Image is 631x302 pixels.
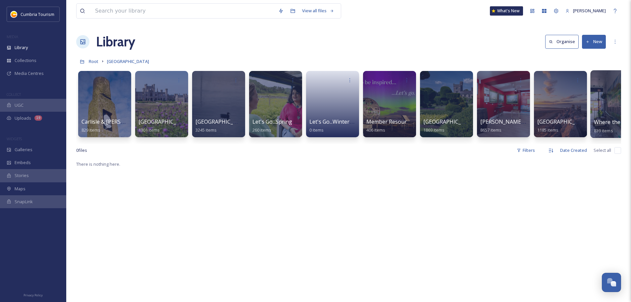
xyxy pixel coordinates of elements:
[423,119,477,133] a: [GEOGRAPHIC_DATA]1869 items
[309,127,324,133] span: 0 items
[545,35,579,48] button: Organise
[195,127,217,133] span: 3245 items
[15,172,29,179] span: Stories
[252,118,367,125] span: Let's Go...Spring / Summer 2025 Resource Hub
[594,147,611,153] span: Select all
[7,34,18,39] span: MEDIA
[15,44,28,51] span: Library
[15,159,31,166] span: Embeds
[96,32,135,52] a: Library
[594,127,613,133] span: 839 items
[366,119,415,133] a: Member Resources406 items
[24,291,43,299] a: Privacy Policy
[366,127,385,133] span: 406 items
[92,4,275,18] input: Search your library
[252,127,271,133] span: 260 items
[34,115,42,121] div: 19
[573,8,606,14] span: [PERSON_NAME]
[15,147,32,153] span: Galleries
[562,4,609,17] a: [PERSON_NAME]
[480,119,545,133] a: [PERSON_NAME] Uploads8657 items
[76,161,120,167] span: There is nothing here.
[138,119,251,133] a: [GEOGRAPHIC_DATA] & [GEOGRAPHIC_DATA]1301 items
[15,115,31,121] span: Uploads
[107,58,149,64] span: [GEOGRAPHIC_DATA]
[557,144,590,157] div: Date Created
[15,102,24,108] span: UGC
[602,273,621,292] button: Open Chat
[21,11,54,17] span: Cumbria Tourism
[138,127,160,133] span: 1301 items
[423,127,445,133] span: 1869 items
[252,119,367,133] a: Let's Go...Spring / Summer 2025 Resource Hub260 items
[15,70,44,77] span: Media Centres
[582,35,606,48] button: New
[7,92,21,97] span: COLLECT
[89,57,98,65] a: Root
[195,118,249,125] span: [GEOGRAPHIC_DATA]
[107,57,149,65] a: [GEOGRAPHIC_DATA]
[15,57,36,64] span: Collections
[81,127,100,133] span: 829 items
[81,119,164,133] a: Carlisle & [PERSON_NAME]'s Wall829 items
[423,118,477,125] span: [GEOGRAPHIC_DATA]
[537,118,591,125] span: [GEOGRAPHIC_DATA]
[480,127,501,133] span: 8657 items
[309,118,371,125] span: Let's Go...Winter 2025/26
[299,4,338,17] a: View all files
[138,118,251,125] span: [GEOGRAPHIC_DATA] & [GEOGRAPHIC_DATA]
[81,118,164,125] span: Carlisle & [PERSON_NAME]'s Wall
[537,119,591,133] a: [GEOGRAPHIC_DATA]1185 items
[537,127,558,133] span: 1185 items
[545,35,582,48] a: Organise
[513,144,538,157] div: Filters
[89,58,98,64] span: Root
[24,293,43,297] span: Privacy Policy
[366,118,415,125] span: Member Resources
[7,136,22,141] span: WIDGETS
[11,11,17,18] img: images.jpg
[490,6,523,16] a: What's New
[76,147,87,153] span: 0 file s
[195,119,249,133] a: [GEOGRAPHIC_DATA]3245 items
[480,118,545,125] span: [PERSON_NAME] Uploads
[15,199,33,205] span: SnapLink
[15,186,26,192] span: Maps
[309,119,371,133] a: Let's Go...Winter 2025/260 items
